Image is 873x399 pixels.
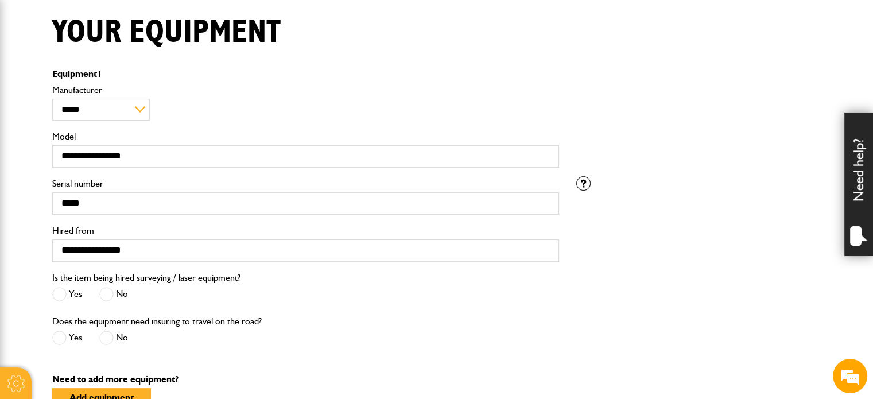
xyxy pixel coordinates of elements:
[52,69,559,79] p: Equipment
[52,226,559,235] label: Hired from
[15,140,209,165] input: Enter your email address
[15,106,209,131] input: Enter your last name
[188,6,216,33] div: Minimize live chat window
[97,68,102,79] span: 1
[52,375,821,384] p: Need to add more equipment?
[844,113,873,256] div: Need help?
[52,317,262,326] label: Does the equipment need insuring to travel on the road?
[99,287,128,301] label: No
[15,174,209,199] input: Enter your phone number
[156,312,208,328] em: Start Chat
[52,179,559,188] label: Serial number
[52,273,240,282] label: Is the item being hired surveying / laser equipment?
[60,64,193,79] div: Chat with us now
[15,208,209,303] textarea: Type your message and hit 'Enter'
[52,331,82,345] label: Yes
[52,132,559,141] label: Model
[52,287,82,301] label: Yes
[52,13,281,52] h1: Your equipment
[99,331,128,345] label: No
[20,64,48,80] img: d_20077148190_company_1631870298795_20077148190
[52,86,559,95] label: Manufacturer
